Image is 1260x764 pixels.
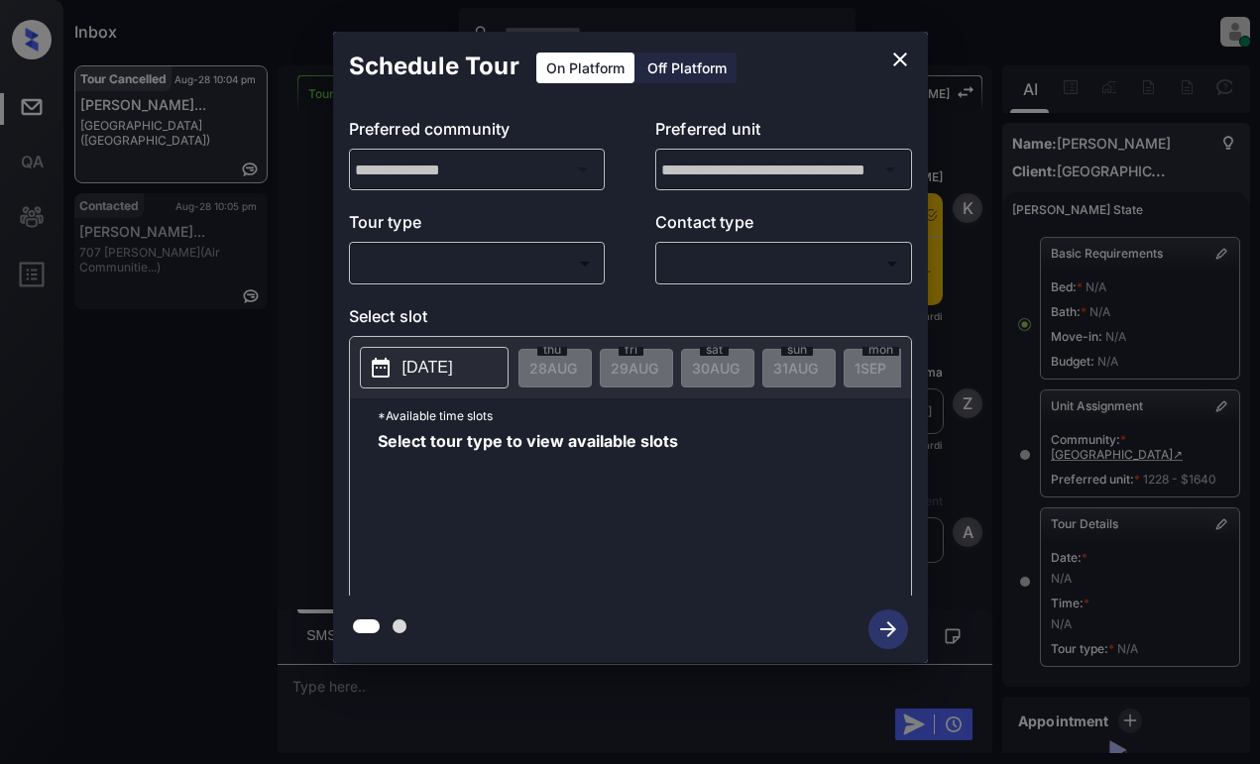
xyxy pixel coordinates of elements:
[378,398,911,433] p: *Available time slots
[637,53,737,83] div: Off Platform
[349,304,912,336] p: Select slot
[536,53,634,83] div: On Platform
[378,433,678,592] span: Select tour type to view available slots
[333,32,535,101] h2: Schedule Tour
[880,40,920,79] button: close
[360,347,509,388] button: [DATE]
[655,117,912,149] p: Preferred unit
[349,210,606,242] p: Tour type
[402,356,453,380] p: [DATE]
[655,210,912,242] p: Contact type
[349,117,606,149] p: Preferred community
